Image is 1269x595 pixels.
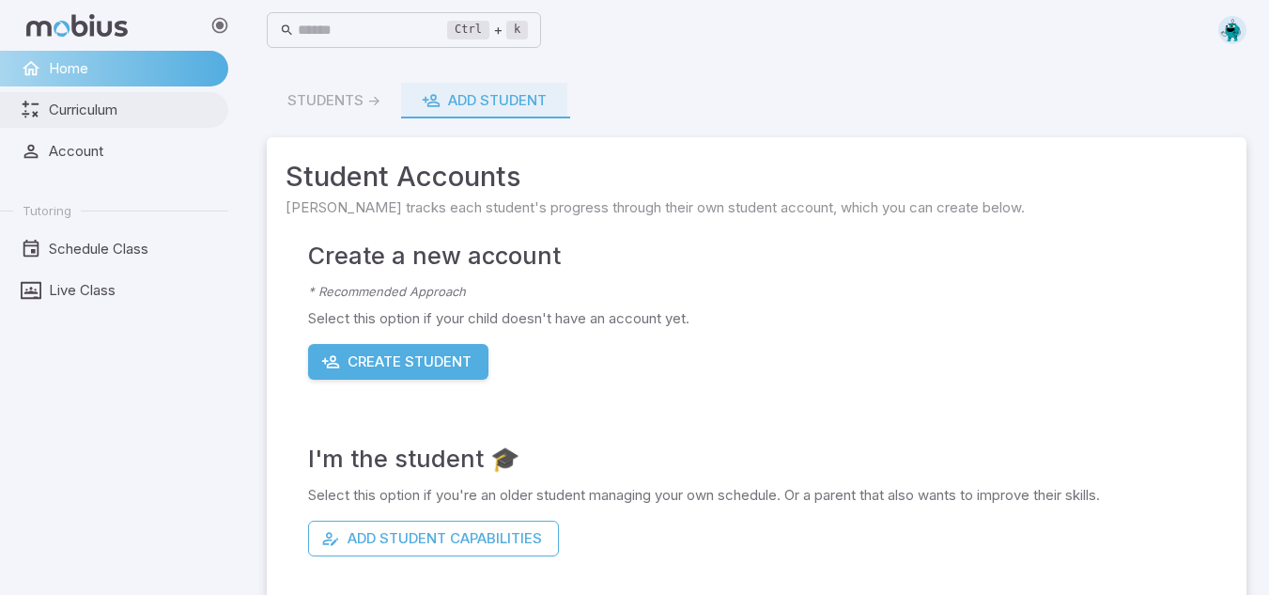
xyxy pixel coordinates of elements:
[308,485,1228,506] p: Select this option if you're an older student managing your own schedule. Or a parent that also w...
[49,239,215,259] span: Schedule Class
[49,100,215,120] span: Curriculum
[49,58,215,79] span: Home
[1218,16,1246,44] img: octagon.svg
[308,440,1228,478] h4: I'm the student 🎓
[308,308,1228,329] p: Select this option if your child doesn't have an account yet.
[286,156,1228,197] span: Student Accounts
[49,280,215,301] span: Live Class
[506,21,528,39] kbd: k
[308,237,1228,274] h4: Create a new account
[308,521,559,556] button: Add Student Capabilities
[49,141,215,162] span: Account
[308,344,488,380] button: Create Student
[308,282,1228,301] p: * Recommended Approach
[422,90,547,111] div: Add Student
[286,197,1228,218] span: [PERSON_NAME] tracks each student's progress through their own student account, which you can cre...
[447,19,528,41] div: +
[447,21,489,39] kbd: Ctrl
[23,202,71,219] span: Tutoring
